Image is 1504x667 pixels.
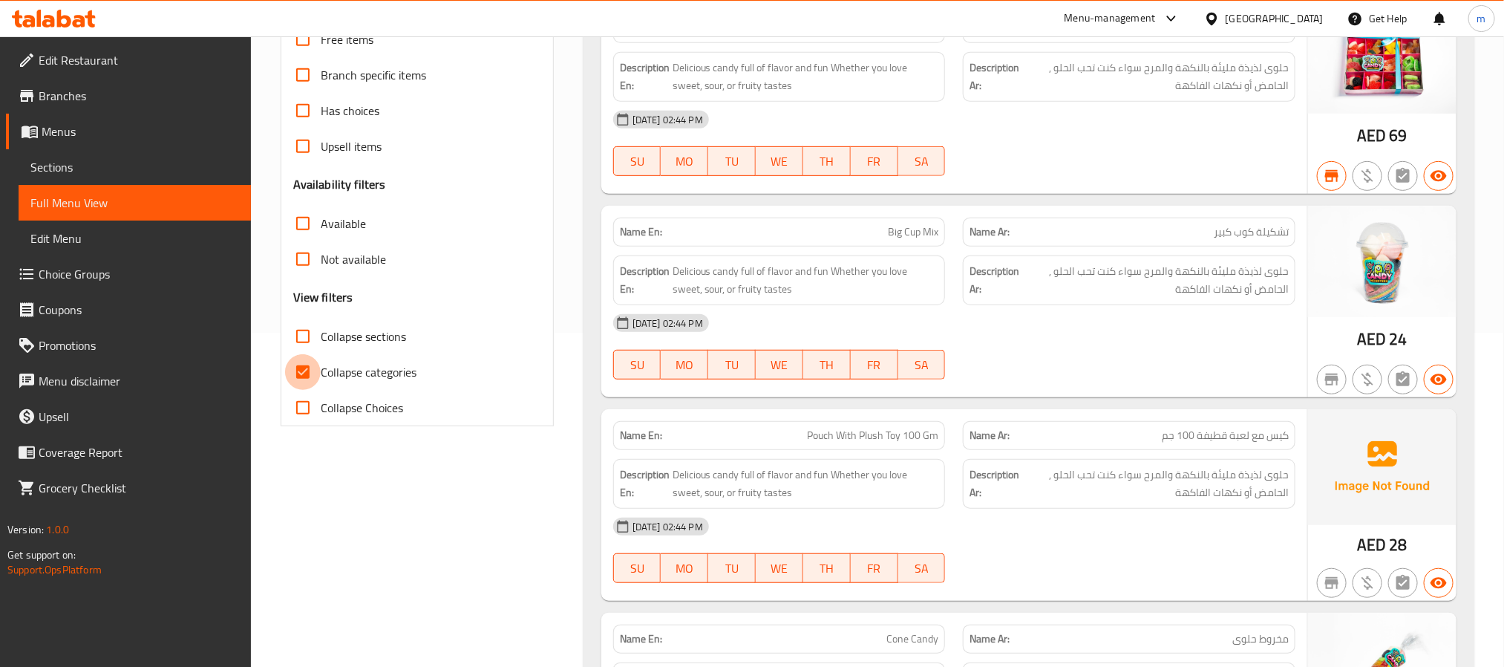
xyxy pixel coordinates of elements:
a: Edit Restaurant [6,42,251,78]
button: Purchased item [1353,161,1382,191]
span: TH [809,354,845,376]
span: MO [667,558,702,579]
strong: Name Ar: [970,428,1010,443]
span: مخروط حلوى [1232,631,1289,647]
span: WE [762,151,797,172]
span: Branch specific items [321,66,426,84]
span: 69 [1390,121,1407,150]
span: Get support on: [7,545,76,564]
a: Coupons [6,292,251,328]
button: FR [851,350,898,380]
span: Collapse categories [321,363,416,381]
span: كيس مع لعبة قطيفة 100 جم [1162,428,1289,443]
button: WE [756,350,803,380]
span: 28 [1390,530,1407,559]
a: Menus [6,114,251,149]
span: حلوى لذيذة مليئة بالنكهة والمرح سواء كنت تحب الحلو , الحامض أو نكهات الفاكهة [1022,59,1289,95]
span: Choice Groups [39,265,239,283]
button: Not has choices [1388,161,1418,191]
a: Choice Groups [6,256,251,292]
button: FR [851,553,898,583]
span: [DATE] 02:44 PM [627,520,709,534]
span: Delicious candy full of flavor and fun Whether you love sweet, sour, or fruity tastes [673,466,939,502]
strong: Description Ar: [970,59,1019,95]
span: Delicious candy full of flavor and fun Whether you love sweet, sour, or fruity tastes [673,262,939,299]
span: TU [714,354,750,376]
span: SA [904,151,940,172]
button: WE [756,146,803,176]
button: TU [708,146,756,176]
span: حلوى لذيذة مليئة بالنكهة والمرح سواء كنت تحب الحلو , الحامض أو نكهات الفاكهة [1022,262,1289,299]
span: SU [620,151,655,172]
a: Branches [6,78,251,114]
button: SA [898,350,946,380]
button: WE [756,553,803,583]
span: Menu disclaimer [39,372,239,390]
span: 24 [1390,325,1407,354]
button: TH [803,553,851,583]
button: TU [708,553,756,583]
div: [GEOGRAPHIC_DATA] [1226,10,1324,27]
button: SU [613,146,661,176]
span: Upsell [39,408,239,426]
button: Not branch specific item [1317,568,1347,598]
button: TU [708,350,756,380]
span: AED [1357,530,1386,559]
button: MO [661,553,708,583]
button: SA [898,553,946,583]
span: FR [857,354,892,376]
span: SU [620,558,655,579]
span: Promotions [39,336,239,354]
h3: View filters [293,289,353,306]
button: Available [1424,365,1454,394]
button: TH [803,146,851,176]
a: Support.OpsPlatform [7,560,102,579]
span: MO [667,354,702,376]
span: TU [714,151,750,172]
button: Not has choices [1388,568,1418,598]
button: Not has choices [1388,365,1418,394]
button: Branch specific item [1317,161,1347,191]
span: SU [620,354,655,376]
a: Upsell [6,399,251,435]
a: Grocery Checklist [6,470,251,506]
span: Version: [7,520,44,539]
span: Full Menu View [30,194,239,212]
button: Not branch specific item [1317,365,1347,394]
strong: Description Ar: [970,262,1019,299]
span: Big Cup Mix [888,224,938,240]
span: Free items [321,30,373,48]
h3: Availability filters [293,176,386,193]
button: SU [613,350,661,380]
span: AED [1357,121,1386,150]
span: SA [904,558,940,579]
img: 16_partition_box638949267281003858.jpg [1308,2,1456,114]
span: Available [321,215,366,232]
span: WE [762,558,797,579]
button: SU [613,553,661,583]
span: WE [762,354,797,376]
span: TU [714,558,750,579]
span: [DATE] 02:44 PM [627,113,709,127]
button: Purchased item [1353,365,1382,394]
img: Ae5nvW7+0k+MAAAAAElFTkSuQmCC [1308,409,1456,525]
button: Purchased item [1353,568,1382,598]
strong: Name En: [620,631,662,647]
span: Branches [39,87,239,105]
span: Sections [30,158,239,176]
span: TH [809,558,845,579]
span: Grocery Checklist [39,479,239,497]
span: Pouch With Plush Toy 100 Gm [807,428,938,443]
strong: Name Ar: [970,224,1010,240]
span: 1.0.0 [46,520,69,539]
span: FR [857,151,892,172]
a: Sections [19,149,251,185]
strong: Description En: [620,262,670,299]
strong: Description En: [620,466,670,502]
button: MO [661,350,708,380]
a: Menu disclaimer [6,363,251,399]
button: Available [1424,568,1454,598]
span: Not available [321,250,386,268]
button: FR [851,146,898,176]
span: m [1477,10,1486,27]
